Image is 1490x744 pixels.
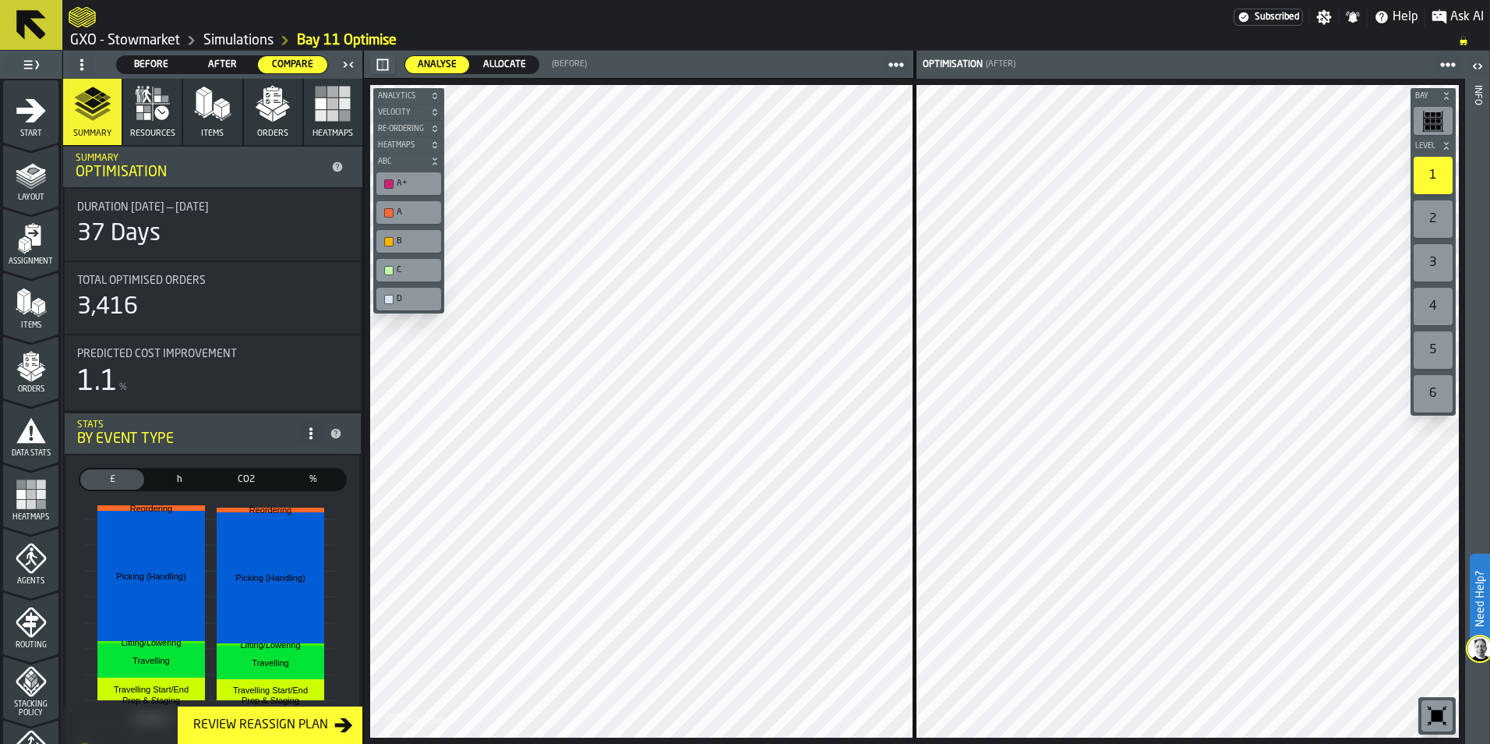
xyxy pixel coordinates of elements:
div: thumb [471,56,538,73]
div: 37 Days [77,220,161,248]
li: menu Orders [3,336,58,399]
div: Title [77,201,348,214]
label: button-toggle-Settings [1310,9,1338,25]
div: thumb [405,56,469,73]
a: logo-header [373,703,461,735]
li: menu Heatmaps [3,464,58,526]
label: button-toggle-Help [1368,8,1425,27]
span: Analyse [411,58,463,72]
span: Heatmaps [3,513,58,522]
span: Start [3,129,58,138]
span: Compare [264,58,321,72]
span: Analytics [375,92,427,101]
span: % [284,473,342,487]
button: button- [373,137,444,153]
div: D [380,291,438,307]
div: button-toolbar-undefined [1411,328,1456,372]
div: D [397,294,436,304]
div: A [397,207,436,218]
span: Subscribed [1255,12,1299,23]
a: link-to-/wh/i/1f322264-80fa-4175-88bb-566e6213dfa5 [70,32,180,49]
span: Routing [3,641,58,650]
span: Orders [257,129,288,139]
button: button- [370,55,395,74]
div: A [380,204,438,221]
label: button-switch-multi-Before [116,55,187,74]
span: Data Stats [3,449,58,458]
div: button-toolbar-undefined [1411,241,1456,285]
button: button- [1411,88,1456,104]
span: After [194,58,251,72]
span: Before [123,58,180,72]
li: menu Start [3,80,58,143]
label: button-toggle-Toggle Full Menu [3,54,58,76]
div: thumb [258,56,327,73]
span: ABC [375,158,427,166]
label: button-switch-multi-Allocate [470,55,539,74]
div: button-toolbar-undefined [373,256,444,285]
li: menu Layout [3,144,58,207]
div: stat-Duration 17/09/2024 — 14/11/2024 [65,189,361,260]
button: button- [373,121,444,136]
span: £ [83,473,141,487]
label: button-toggle-Notifications [1339,9,1367,25]
span: Help [1393,8,1418,27]
div: stat-Total Optimised Orders [65,262,361,334]
span: Heatmaps [312,129,353,139]
label: button-switch-multi-After [187,55,258,74]
button: button- [1411,138,1456,154]
span: Level [1412,142,1439,151]
span: Items [201,129,224,139]
label: button-toggle-Open [1467,54,1488,82]
div: C [380,262,438,278]
div: 1 [1414,157,1453,194]
div: thumb [214,469,278,490]
div: B [397,236,436,246]
nav: Breadcrumb [69,31,1484,50]
div: A+ [397,179,436,189]
a: link-to-/wh/i/1f322264-80fa-4175-88bb-566e6213dfa5/simulations/f62f2817-2fdc-4218-a339-12a7715aead4 [297,32,397,49]
label: button-toggle-Close me [337,55,359,74]
div: Menu Subscription [1234,9,1303,26]
div: C [397,265,436,275]
span: Orders [3,385,58,394]
button: button-Review Reassign Plan [178,707,362,744]
div: button-toolbar-undefined [1411,285,1456,328]
div: stat-Predicted Cost Improvement [65,335,361,410]
div: Title [77,275,348,287]
div: Info [1472,82,1483,740]
li: menu Agents [3,528,58,590]
span: Agents [3,577,58,586]
span: Ask AI [1450,8,1484,27]
span: Layout [3,193,58,202]
span: Assignment [3,257,58,266]
span: Velocity [375,108,427,117]
div: button-toolbar-undefined [1411,197,1456,241]
span: Resources [130,129,175,139]
span: h [150,473,208,487]
li: menu Items [3,272,58,335]
div: 4 [1414,288,1453,325]
span: Items [3,321,58,330]
span: Stacking Policy [3,700,58,717]
div: By event type [77,430,298,448]
label: Need Help? [1471,555,1488,643]
div: Review Reassign Plan [187,716,334,735]
div: thumb [147,469,211,490]
div: button-toolbar-undefined [1411,104,1456,138]
a: link-to-/wh/i/1f322264-80fa-4175-88bb-566e6213dfa5/settings/billing [1234,9,1303,26]
div: button-toolbar-undefined [373,198,444,227]
li: menu Routing [3,592,58,654]
span: Allocate [477,58,532,72]
div: B [380,233,438,250]
div: button-toolbar-undefined [1411,372,1456,416]
svg: Reset zoom and position [1425,703,1449,728]
div: 2 [1414,200,1453,238]
label: button-switch-multi-Cost [79,468,146,491]
div: thumb [117,56,186,73]
span: Heatmaps [375,141,427,150]
button: button- [373,154,444,169]
label: button-switch-multi-CO2 [213,468,280,491]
